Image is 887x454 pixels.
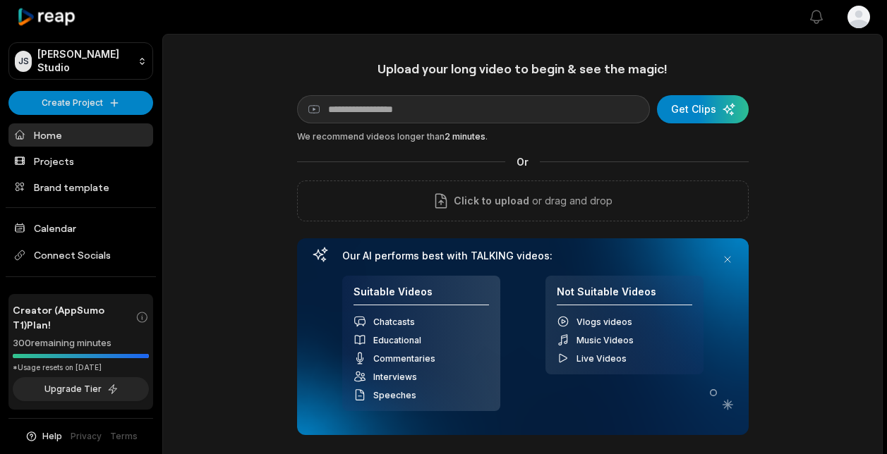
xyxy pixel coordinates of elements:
[557,286,692,306] h4: Not Suitable Videos
[373,390,416,400] span: Speeches
[505,154,540,169] span: Or
[297,130,749,143] div: We recommend videos longer than .
[8,216,153,240] a: Calendar
[8,149,153,173] a: Projects
[71,430,102,443] a: Privacy
[297,61,749,77] h1: Upload your long video to begin & see the magic!
[373,335,421,345] span: Educational
[110,430,138,443] a: Terms
[8,91,153,114] button: Create Project
[13,362,149,373] div: *Usage resets on [DATE]
[657,95,749,123] button: Get Clips
[373,317,415,327] span: Chatcasts
[454,192,529,209] span: Click to upload
[373,353,435,364] span: Commentaries
[577,317,632,327] span: Vlogs videos
[13,336,149,350] div: 300 remaining minutes
[577,353,627,364] span: Live Videos
[529,192,613,209] p: or drag and drop
[354,286,489,306] h4: Suitable Videos
[13,302,135,332] span: Creator (AppSumo T1) Plan!
[577,335,634,345] span: Music Videos
[42,430,62,443] span: Help
[445,131,485,142] span: 2 minutes
[37,48,132,73] p: [PERSON_NAME] Studio
[8,176,153,199] a: Brand template
[342,250,704,262] h3: Our AI performs best with TALKING videos:
[8,123,153,147] a: Home
[373,372,417,382] span: Interviews
[25,430,62,443] button: Help
[15,51,32,72] div: JS
[8,243,153,268] span: Connect Socials
[13,377,149,401] button: Upgrade Tier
